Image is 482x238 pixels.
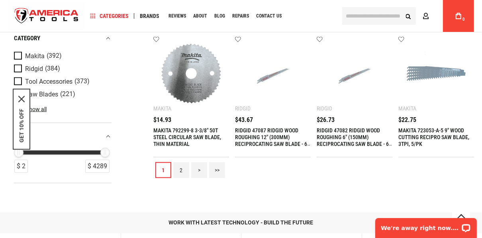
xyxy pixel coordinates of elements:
button: Search [401,8,416,24]
img: MAKITA 723053-A-5 9 [406,44,466,104]
img: MAKITA 792299-8 3-3/8 [161,44,221,104]
span: About [193,14,207,18]
span: Categories [90,13,129,19]
a: store logo [8,1,85,31]
a: Saw Blades (221) [14,90,110,98]
span: Contact Us [256,14,282,18]
a: Show all [14,106,47,112]
div: Ridgid [235,105,251,112]
a: Repairs [229,11,253,22]
a: MAKITA 792299-8 3-3/8" 50T STEEL CIRCULAR SAW BLADE, THIN MATERIAL [153,127,221,147]
span: Reviews [169,14,186,18]
a: RIDGID 47087 RIDGID WOOD ROUGHING 12" (300MM) RECIPROCATING SAW BLADE - 6 TEETH PER IN.- 5 PACK [235,127,310,154]
span: Ridgid [25,65,43,72]
span: 0 [462,17,465,22]
span: $22.75 [398,117,416,123]
a: About [190,11,211,22]
iframe: LiveChat chat widget [370,213,482,238]
span: Makita [25,52,45,59]
a: Ridgid (384) [14,64,110,73]
a: Contact Us [253,11,285,22]
div: Makita [398,105,416,112]
div: $ 2 [14,160,28,173]
span: (392) [47,53,62,59]
span: $43.67 [235,117,253,123]
span: Brands [140,13,159,19]
a: Categories [87,11,132,22]
a: Makita (392) [14,51,110,60]
span: (221) [60,91,75,98]
a: >> [209,162,225,178]
button: Close [18,96,25,102]
div: category [14,33,112,43]
span: (384) [45,65,60,72]
a: Brands [136,11,163,22]
a: MAKITA 723053-A-5 9" WOOD CUTTING RECIPRO SAW BLADE, 3TPI, 5/PK [398,127,469,147]
span: $14.93 [153,117,171,123]
span: $26.73 [317,117,335,123]
img: America Tools [8,1,85,31]
a: Tool Accessories (373) [14,77,110,86]
img: RIDGID 47087 RIDGID WOOD ROUGHING 12 [243,44,303,104]
a: Blog [211,11,229,22]
div: Ridgid [317,105,332,112]
a: Reviews [165,11,190,22]
div: price [14,131,112,142]
a: 2 [173,162,189,178]
div: $ 4289 [85,160,110,173]
button: GET 10% OFF [18,108,25,142]
a: 1 [155,162,171,178]
span: Repairs [232,14,249,18]
svg: close icon [18,96,25,102]
a: > [191,162,207,178]
span: Saw Blades [25,90,58,98]
img: RIDGID 47082 RIDGID WOOD ROUGHING 6 [325,44,384,104]
span: Tool Accessories [25,78,72,85]
div: Makita [153,105,171,112]
span: (373) [74,78,90,85]
a: RIDGID 47082 RIDGID WOOD ROUGHING 6" (150MM) RECIPROCATING SAW BLADE - 6 TEETH PER IN.- 5 PACK [317,127,392,154]
span: Blog [214,14,225,18]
